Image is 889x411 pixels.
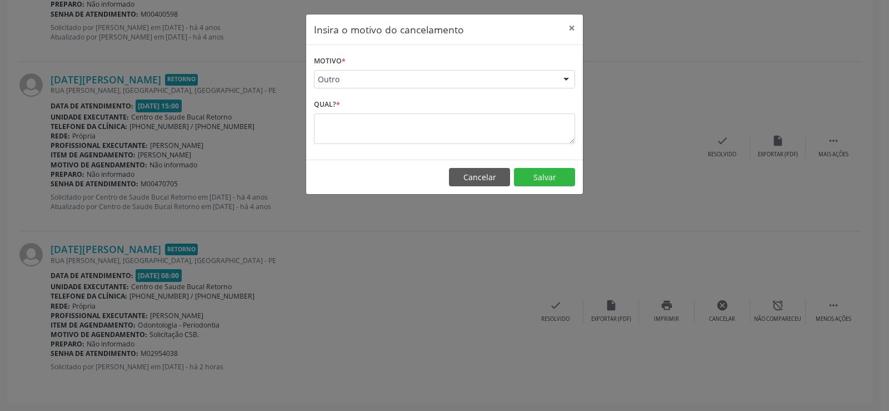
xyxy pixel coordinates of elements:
[561,14,583,42] button: Close
[514,168,575,187] button: Salvar
[314,96,340,113] label: Qual?
[314,53,346,70] label: Motivo
[318,74,552,85] span: Outro
[314,22,464,37] h5: Insira o motivo do cancelamento
[449,168,510,187] button: Cancelar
